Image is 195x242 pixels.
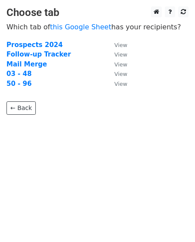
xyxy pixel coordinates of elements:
[6,22,189,31] p: Which tab of has your recipients?
[106,80,127,88] a: View
[6,6,189,19] h3: Choose tab
[6,70,31,78] a: 03 - 48
[114,42,127,48] small: View
[114,61,127,68] small: View
[106,70,127,78] a: View
[106,41,127,49] a: View
[50,23,111,31] a: this Google Sheet
[6,60,47,68] a: Mail Merge
[114,51,127,58] small: View
[6,50,71,58] a: Follow-up Tracker
[6,101,36,115] a: ← Back
[114,81,127,87] small: View
[106,50,127,58] a: View
[6,41,63,49] a: Prospects 2024
[6,80,31,88] a: 50 - 96
[106,60,127,68] a: View
[114,71,127,77] small: View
